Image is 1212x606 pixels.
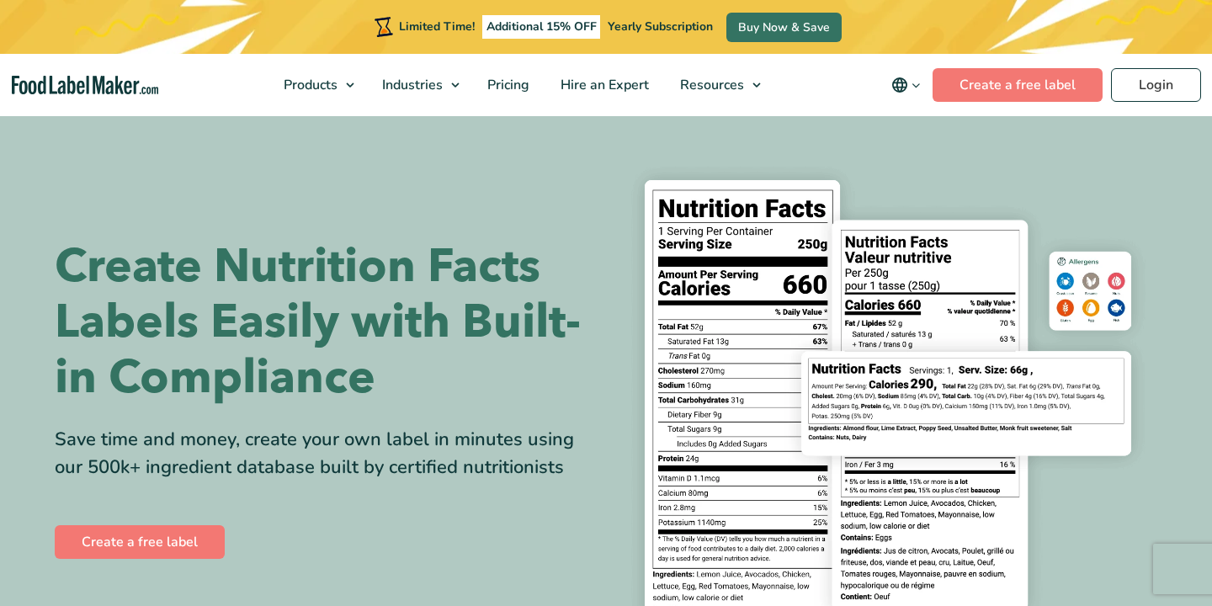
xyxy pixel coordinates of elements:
span: Products [279,76,339,94]
a: Create a free label [933,68,1103,102]
a: Buy Now & Save [726,13,842,42]
span: Industries [377,76,444,94]
span: Additional 15% OFF [482,15,601,39]
a: Create a free label [55,525,225,559]
span: Resources [675,76,746,94]
span: Hire an Expert [555,76,651,94]
a: Login [1111,68,1201,102]
span: Limited Time! [399,19,475,35]
a: Industries [367,54,468,116]
a: Pricing [472,54,541,116]
h1: Create Nutrition Facts Labels Easily with Built-in Compliance [55,239,593,406]
span: Yearly Subscription [608,19,713,35]
a: Hire an Expert [545,54,661,116]
a: Products [268,54,363,116]
div: Save time and money, create your own label in minutes using our 500k+ ingredient database built b... [55,426,593,481]
span: Pricing [482,76,531,94]
a: Resources [665,54,769,116]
